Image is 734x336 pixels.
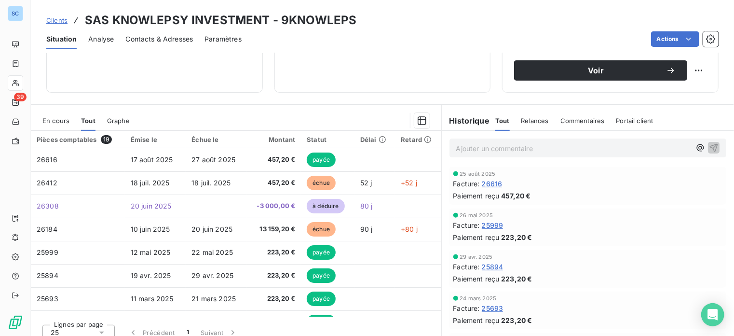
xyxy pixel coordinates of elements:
[85,12,356,29] h3: SAS KNOWLEPSY INVESTMENT - 9KNOWLEPS
[46,15,68,25] a: Clients
[131,225,170,233] span: 10 juin 2025
[453,262,480,272] span: Facture :
[14,93,27,101] span: 39
[191,179,231,187] span: 18 juil. 2025
[307,292,336,306] span: payée
[401,179,417,187] span: +52 j
[307,245,336,260] span: payée
[453,315,500,325] span: Paiement reçu
[131,179,170,187] span: 18 juil. 2025
[253,248,295,257] span: 223,20 €
[131,248,171,256] span: 12 mai 2025
[37,225,57,233] span: 26184
[453,191,500,201] span: Paiement reçu
[253,178,295,188] span: 457,20 €
[460,212,493,218] span: 26 mai 2025
[453,179,480,189] span: Facture :
[307,176,336,190] span: échue
[37,248,58,256] span: 25999
[253,294,295,304] span: 223,20 €
[526,67,666,74] span: Voir
[37,135,119,144] div: Pièces comptables
[253,201,295,211] span: -3 000,00 €
[401,225,418,233] span: +80 j
[307,153,336,167] span: payée
[46,34,77,44] span: Situation
[360,225,373,233] span: 90 j
[482,179,503,189] span: 26616
[360,202,373,210] span: 80 j
[460,295,497,301] span: 24 mars 2025
[191,155,235,164] span: 27 août 2025
[514,60,687,81] button: Voir
[616,117,653,125] span: Portail client
[651,31,699,47] button: Actions
[482,220,503,230] span: 25999
[482,262,503,272] span: 25894
[307,136,349,143] div: Statut
[460,171,496,177] span: 25 août 2025
[253,155,295,165] span: 457,20 €
[401,136,435,143] div: Retard
[131,271,171,280] span: 19 avr. 2025
[360,179,372,187] span: 52 j
[453,303,480,313] span: Facture :
[131,294,174,303] span: 11 mars 2025
[360,136,389,143] div: Délai
[453,220,480,230] span: Facture :
[521,117,549,125] span: Relances
[46,16,68,24] span: Clients
[8,315,23,330] img: Logo LeanPay
[453,232,500,242] span: Paiement reçu
[501,315,532,325] span: 223,20 €
[101,135,112,144] span: 19
[191,294,236,303] span: 21 mars 2025
[191,248,233,256] span: 22 mai 2025
[307,199,344,213] span: à déduire
[560,117,605,125] span: Commentaires
[131,155,173,164] span: 17 août 2025
[501,232,532,242] span: 223,20 €
[81,117,95,125] span: Tout
[37,179,57,187] span: 26412
[501,191,530,201] span: 457,20 €
[37,155,57,164] span: 26616
[307,315,336,329] span: payée
[204,34,242,44] span: Paramètres
[191,225,232,233] span: 20 juin 2025
[482,303,503,313] span: 25693
[8,6,23,21] div: SC
[307,222,336,237] span: échue
[88,34,114,44] span: Analyse
[253,271,295,280] span: 223,20 €
[253,224,295,234] span: 13 159,20 €
[131,136,180,143] div: Émise le
[191,136,241,143] div: Échue le
[442,115,490,126] h6: Historique
[253,136,295,143] div: Montant
[107,117,130,125] span: Graphe
[125,34,193,44] span: Contacts & Adresses
[37,202,59,210] span: 26308
[460,254,493,260] span: 29 avr. 2025
[37,271,58,280] span: 25894
[501,274,532,284] span: 223,20 €
[453,274,500,284] span: Paiement reçu
[701,303,724,326] div: Open Intercom Messenger
[495,117,510,125] span: Tout
[131,202,172,210] span: 20 juin 2025
[37,294,58,303] span: 25693
[42,117,69,125] span: En cours
[191,271,233,280] span: 29 avr. 2025
[307,268,336,283] span: payée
